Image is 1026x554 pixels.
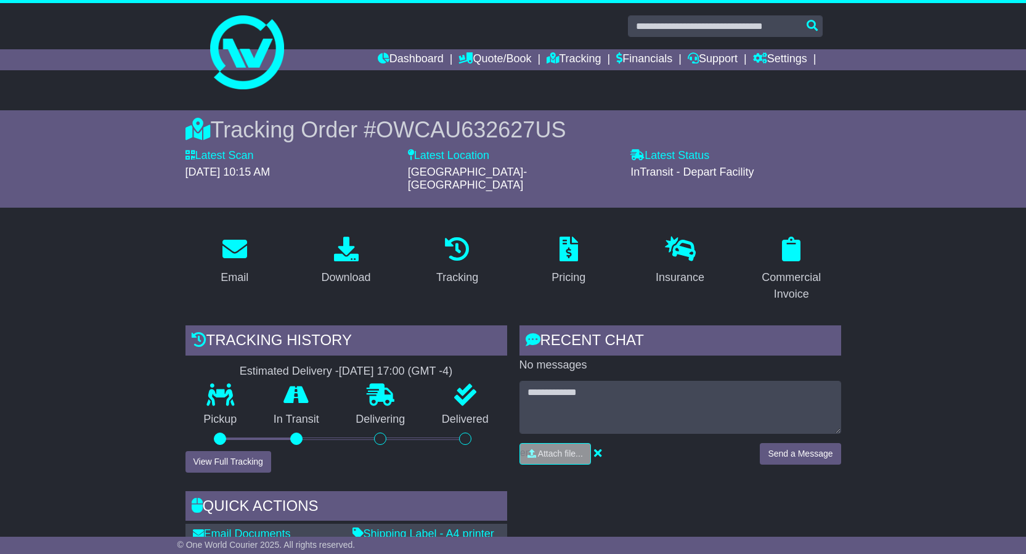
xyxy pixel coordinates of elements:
[255,413,338,426] p: In Transit
[185,149,254,163] label: Latest Scan
[185,491,507,524] div: Quick Actions
[185,451,271,473] button: View Full Tracking
[742,232,841,307] a: Commercial Invoice
[630,166,754,178] span: InTransit - Depart Facility
[544,232,593,290] a: Pricing
[321,269,370,286] div: Download
[552,269,585,286] div: Pricing
[423,413,507,426] p: Delivered
[630,149,709,163] label: Latest Status
[519,325,841,359] div: RECENT CHAT
[339,365,452,378] div: [DATE] 17:00 (GMT -4)
[338,413,424,426] p: Delivering
[428,232,486,290] a: Tracking
[408,166,527,192] span: [GEOGRAPHIC_DATA]-[GEOGRAPHIC_DATA]
[221,269,248,286] div: Email
[547,49,601,70] a: Tracking
[213,232,256,290] a: Email
[352,528,494,540] a: Shipping Label - A4 printer
[688,49,738,70] a: Support
[753,49,807,70] a: Settings
[185,413,256,426] p: Pickup
[519,359,841,372] p: No messages
[185,365,507,378] div: Estimated Delivery -
[193,528,291,540] a: Email Documents
[185,325,507,359] div: Tracking history
[378,49,444,70] a: Dashboard
[616,49,672,70] a: Financials
[313,232,378,290] a: Download
[458,49,531,70] a: Quote/Book
[648,232,712,290] a: Insurance
[408,149,489,163] label: Latest Location
[760,443,841,465] button: Send a Message
[656,269,704,286] div: Insurance
[750,269,833,303] div: Commercial Invoice
[185,166,271,178] span: [DATE] 10:15 AM
[376,117,566,142] span: OWCAU632627US
[177,540,356,550] span: © One World Courier 2025. All rights reserved.
[185,116,841,143] div: Tracking Order #
[436,269,478,286] div: Tracking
